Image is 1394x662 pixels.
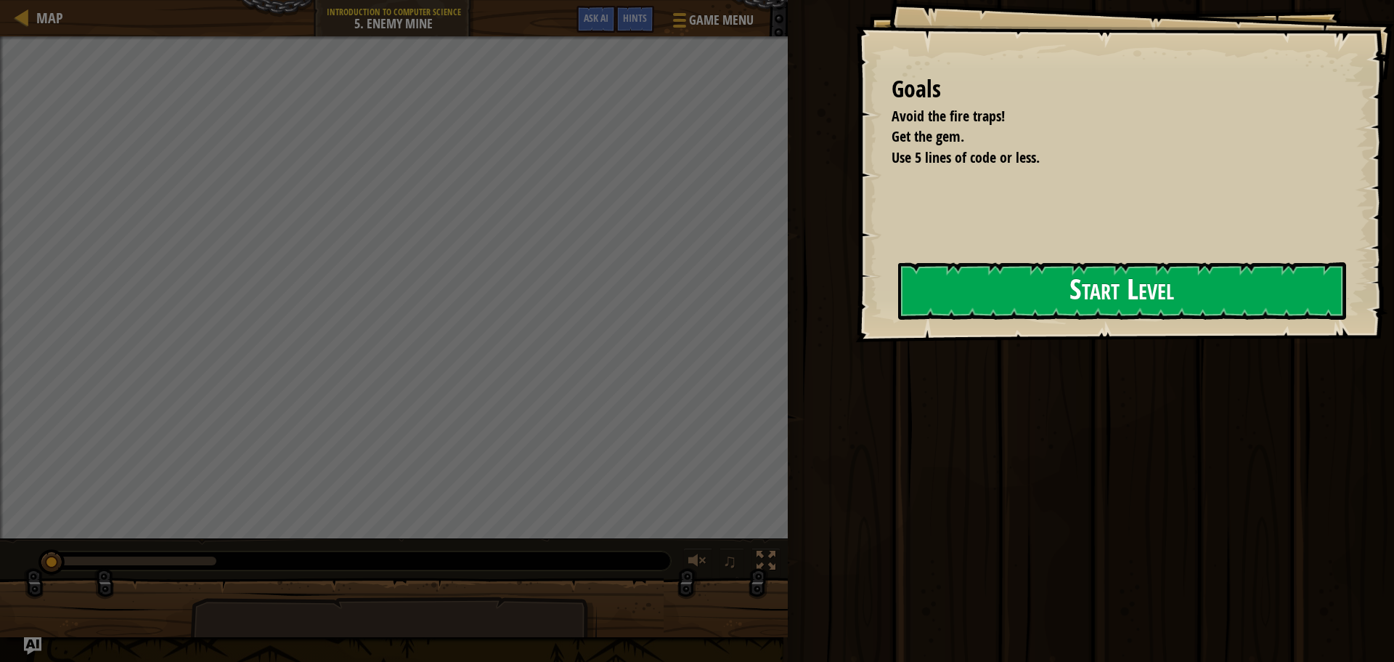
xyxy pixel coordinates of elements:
[689,11,754,30] span: Game Menu
[661,6,762,40] button: Game Menu
[29,8,63,28] a: Map
[892,126,964,146] span: Get the gem.
[873,126,1340,148] li: Get the gem.
[873,148,1340,169] li: Use 5 lines of code or less.
[898,262,1346,320] button: Start Level
[751,548,780,578] button: Toggle fullscreen
[584,11,608,25] span: Ask AI
[722,550,737,572] span: ♫
[892,106,1005,126] span: Avoid the fire traps!
[576,6,616,33] button: Ask AI
[720,548,744,578] button: ♫
[24,637,41,655] button: Ask AI
[683,548,712,578] button: Adjust volume
[36,8,63,28] span: Map
[892,148,1040,167] span: Use 5 lines of code or less.
[892,73,1343,106] div: Goals
[873,106,1340,127] li: Avoid the fire traps!
[623,11,647,25] span: Hints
